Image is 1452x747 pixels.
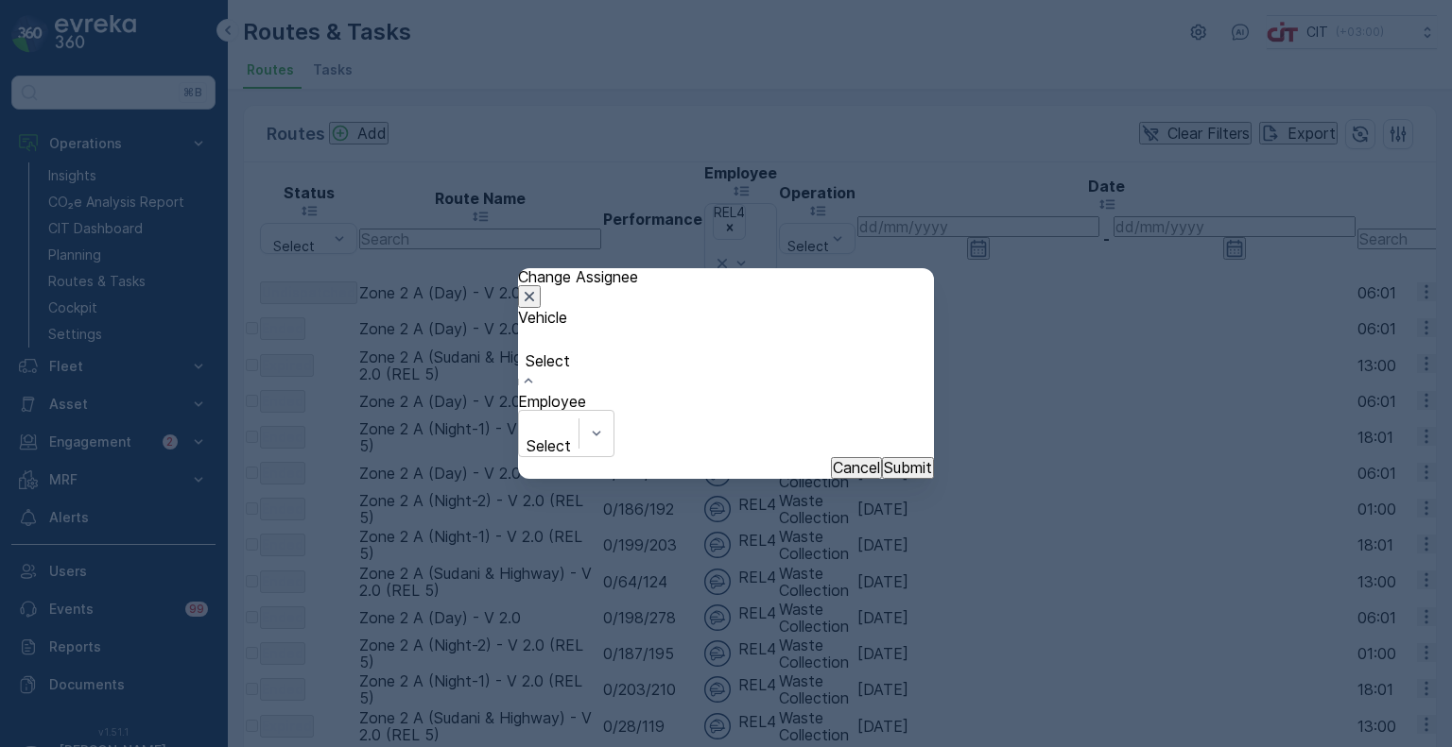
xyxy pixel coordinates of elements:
p: Select [527,437,571,454]
p: Select [526,352,570,369]
label: Employee [518,392,586,411]
button: Cancel [831,457,882,478]
p: Cancel [833,459,880,476]
p: Change Assignee [518,268,934,285]
label: Vehicle [518,308,567,327]
p: Submit [884,459,932,476]
button: Submit [882,457,934,478]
